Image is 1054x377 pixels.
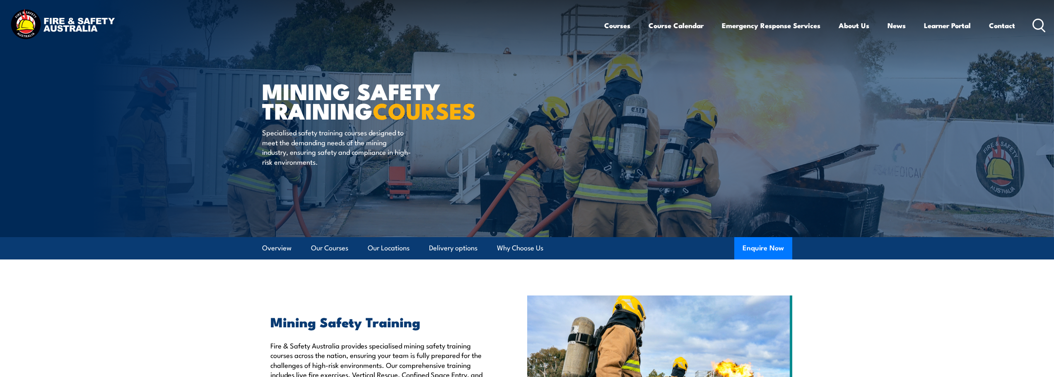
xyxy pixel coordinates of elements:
a: Overview [262,237,292,259]
p: Specialised safety training courses designed to meet the demanding needs of the mining industry, ... [262,127,413,166]
h2: Mining Safety Training [270,316,489,327]
h1: MINING SAFETY TRAINING [262,81,467,120]
strong: COURSES [373,93,476,127]
a: News [888,14,906,36]
a: Why Choose Us [497,237,543,259]
a: About Us [839,14,869,36]
button: Enquire Now [734,237,792,259]
a: Delivery options [429,237,478,259]
a: Learner Portal [924,14,971,36]
a: Our Locations [368,237,410,259]
a: Emergency Response Services [722,14,820,36]
a: Courses [604,14,630,36]
a: Contact [989,14,1015,36]
a: Our Courses [311,237,348,259]
a: Course Calendar [649,14,704,36]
